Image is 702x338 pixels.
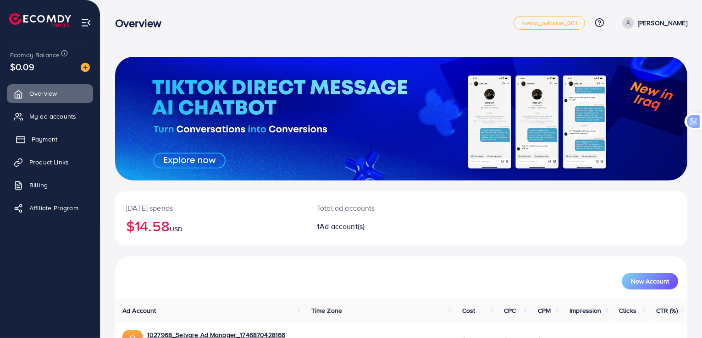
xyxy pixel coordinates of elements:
[7,84,93,103] a: Overview
[619,306,636,315] span: Clicks
[462,306,475,315] span: Cost
[521,20,577,26] span: metap_pakistan_001
[81,63,90,72] img: image
[569,306,602,315] span: Impression
[638,17,687,28] p: [PERSON_NAME]
[10,50,60,60] span: Ecomdy Balance
[29,158,69,167] span: Product Links
[29,89,57,98] span: Overview
[29,112,76,121] span: My ad accounts
[29,180,48,190] span: Billing
[9,13,71,27] img: logo
[81,17,91,28] img: menu
[126,217,295,234] h2: $14.58
[311,306,342,315] span: Time Zone
[320,221,365,231] span: Ad account(s)
[7,176,93,194] a: Billing
[619,17,687,29] a: [PERSON_NAME]
[122,306,156,315] span: Ad Account
[115,16,169,30] h3: Overview
[126,202,295,213] p: [DATE] spends
[514,16,585,30] a: metap_pakistan_001
[7,153,93,171] a: Product Links
[29,203,78,213] span: Affiliate Program
[10,60,34,73] span: $0.09
[622,273,678,289] button: New Account
[317,222,438,231] h2: 1
[317,202,438,213] p: Total ad accounts
[656,306,678,315] span: CTR (%)
[7,199,93,217] a: Affiliate Program
[663,297,695,331] iframe: Chat
[32,135,57,144] span: Payment
[504,306,516,315] span: CPC
[631,278,669,284] span: New Account
[538,306,551,315] span: CPM
[7,130,93,148] a: Payment
[170,224,182,234] span: USD
[7,107,93,125] a: My ad accounts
